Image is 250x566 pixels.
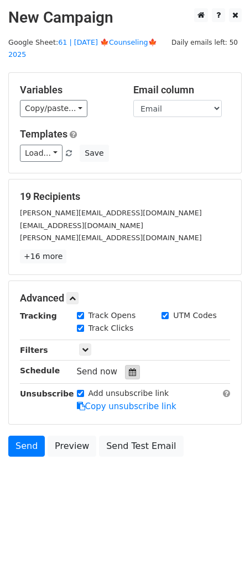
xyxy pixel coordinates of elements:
[20,128,67,140] a: Templates
[173,310,216,321] label: UTM Codes
[20,100,87,117] a: Copy/paste...
[8,38,157,59] small: Google Sheet:
[8,8,242,27] h2: New Campaign
[99,436,183,457] a: Send Test Email
[20,191,230,203] h5: 19 Recipients
[195,513,250,566] iframe: Chat Widget
[20,221,143,230] small: [EMAIL_ADDRESS][DOMAIN_NAME]
[168,38,242,46] a: Daily emails left: 50
[77,401,176,411] a: Copy unsubscribe link
[88,310,136,321] label: Track Opens
[20,234,202,242] small: [PERSON_NAME][EMAIL_ADDRESS][DOMAIN_NAME]
[20,145,62,162] a: Load...
[88,322,134,334] label: Track Clicks
[20,366,60,375] strong: Schedule
[48,436,96,457] a: Preview
[20,292,230,304] h5: Advanced
[168,36,242,49] span: Daily emails left: 50
[20,250,66,263] a: +16 more
[133,84,230,96] h5: Email column
[20,209,202,217] small: [PERSON_NAME][EMAIL_ADDRESS][DOMAIN_NAME]
[20,84,117,96] h5: Variables
[80,145,108,162] button: Save
[20,389,74,398] strong: Unsubscribe
[20,311,57,320] strong: Tracking
[8,436,45,457] a: Send
[88,388,169,399] label: Add unsubscribe link
[77,367,118,377] span: Send now
[8,38,157,59] a: 61 | [DATE] 🍁Counseling🍁 2025
[20,346,48,355] strong: Filters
